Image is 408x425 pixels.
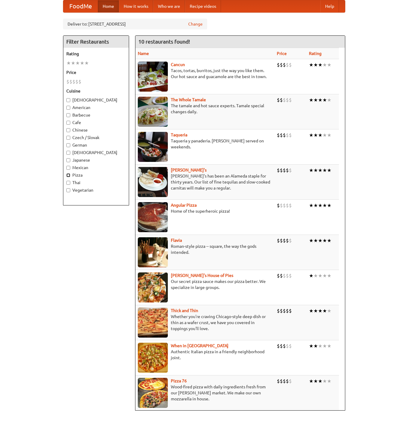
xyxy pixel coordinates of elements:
li: ★ [322,202,327,209]
li: $ [280,237,283,244]
li: $ [289,167,292,174]
li: $ [280,378,283,384]
a: FoodMe [63,0,98,12]
li: ★ [313,202,318,209]
label: Pizza [66,172,126,178]
li: ★ [327,272,331,279]
li: $ [283,343,286,349]
p: Whether you're craving Chicago-style deep dish or thin as a wafer crust, we have you covered in t... [138,314,272,332]
li: ★ [327,202,331,209]
input: [DEMOGRAPHIC_DATA] [66,98,70,102]
b: When in [GEOGRAPHIC_DATA] [171,343,228,348]
li: ★ [322,62,327,68]
label: [DEMOGRAPHIC_DATA] [66,97,126,103]
a: Pizza 76 [171,378,187,383]
li: ★ [313,167,318,174]
li: ★ [84,60,89,66]
p: Our secret pizza sauce makes our pizza better. We specialize in large groups. [138,278,272,290]
img: angular.jpg [138,202,168,232]
b: Taqueria [171,132,187,137]
li: $ [277,237,280,244]
label: Vegetarian [66,187,126,193]
li: ★ [318,62,322,68]
li: ★ [313,237,318,244]
li: ★ [318,202,322,209]
a: Rating [309,51,322,56]
b: [PERSON_NAME]'s House of Pies [171,273,233,278]
li: $ [75,78,78,85]
label: Barbecue [66,112,126,118]
img: luigis.jpg [138,272,168,302]
li: $ [286,272,289,279]
li: ★ [322,378,327,384]
li: $ [289,97,292,103]
a: Home [98,0,119,12]
li: $ [277,343,280,349]
li: ★ [327,343,331,349]
li: ★ [309,167,313,174]
li: ★ [313,62,318,68]
a: Cancun [171,62,185,67]
li: $ [283,272,286,279]
li: $ [277,378,280,384]
li: $ [286,97,289,103]
img: pedros.jpg [138,167,168,197]
li: ★ [309,237,313,244]
input: Vegetarian [66,188,70,192]
li: $ [280,97,283,103]
li: $ [283,167,286,174]
li: ★ [322,97,327,103]
div: Deliver to: [STREET_ADDRESS] [63,19,207,29]
li: $ [277,132,280,138]
li: ★ [313,272,318,279]
h4: Filter Restaurants [63,36,129,48]
li: $ [72,78,75,85]
label: Japanese [66,157,126,163]
b: Angular Pizza [171,203,197,208]
li: ★ [318,343,322,349]
li: $ [280,202,283,209]
li: $ [289,237,292,244]
li: ★ [318,97,322,103]
a: Recipe videos [185,0,221,12]
li: $ [283,202,286,209]
li: $ [69,78,72,85]
li: ★ [309,272,313,279]
li: ★ [313,343,318,349]
li: ★ [313,378,318,384]
li: ★ [309,202,313,209]
h5: Price [66,69,126,75]
li: ★ [313,132,318,138]
label: Mexican [66,165,126,171]
p: Taqueria y panaderia. [PERSON_NAME] served on weekends. [138,138,272,150]
li: $ [286,132,289,138]
li: $ [283,132,286,138]
li: ★ [322,343,327,349]
input: Mexican [66,166,70,170]
input: [DEMOGRAPHIC_DATA] [66,151,70,155]
li: ★ [318,167,322,174]
li: ★ [313,308,318,314]
input: Japanese [66,158,70,162]
li: $ [277,272,280,279]
li: $ [289,308,292,314]
li: ★ [318,237,322,244]
li: $ [289,202,292,209]
p: The tamale and hot sauce experts. Tamale special changes daily. [138,103,272,115]
p: Roman-style pizza -- square, the way the gods intended. [138,243,272,255]
li: $ [78,78,81,85]
ng-pluralize: 10 restaurants found! [138,39,190,44]
input: Pizza [66,173,70,177]
p: Authentic Italian pizza in a friendly neighborhood joint. [138,349,272,361]
a: The Whole Tamale [171,97,206,102]
li: $ [283,97,286,103]
p: Wood-fired pizza with daily ingredients fresh from our [PERSON_NAME] market. We make our own mozz... [138,384,272,402]
a: Flavia [171,238,182,243]
li: $ [286,308,289,314]
li: $ [289,62,292,68]
h5: Rating [66,51,126,57]
li: $ [289,378,292,384]
li: ★ [322,308,327,314]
